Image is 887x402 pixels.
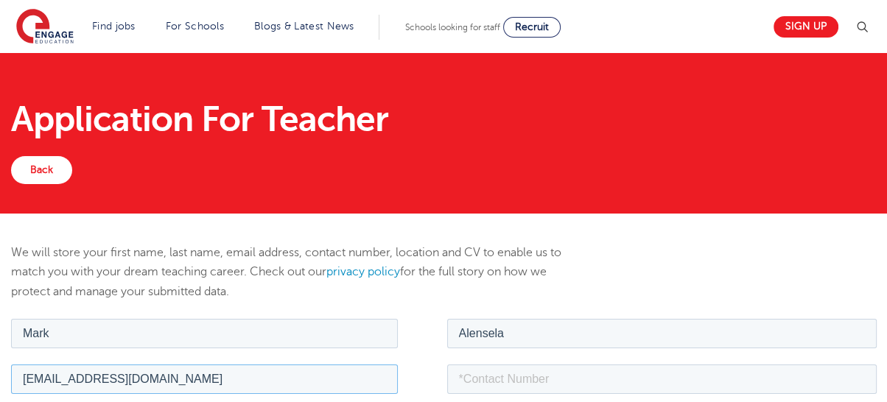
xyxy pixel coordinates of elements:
[92,21,136,32] a: Find jobs
[774,16,838,38] a: Sign up
[405,22,500,32] span: Schools looking for staff
[16,9,74,46] img: Engage Education
[436,49,866,78] input: *Contact Number
[4,385,13,395] input: Subscribe to updates from Engage
[326,265,400,278] a: privacy policy
[11,243,585,301] p: We will store your first name, last name, email address, contact number, location and CV to enabl...
[436,3,866,32] input: *Last name
[515,21,549,32] span: Recruit
[166,21,224,32] a: For Schools
[503,17,561,38] a: Recruit
[17,386,164,397] span: Subscribe to updates from Engage
[11,156,72,184] a: Back
[254,21,354,32] a: Blogs & Latest News
[11,102,876,137] h1: Application For Teacher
